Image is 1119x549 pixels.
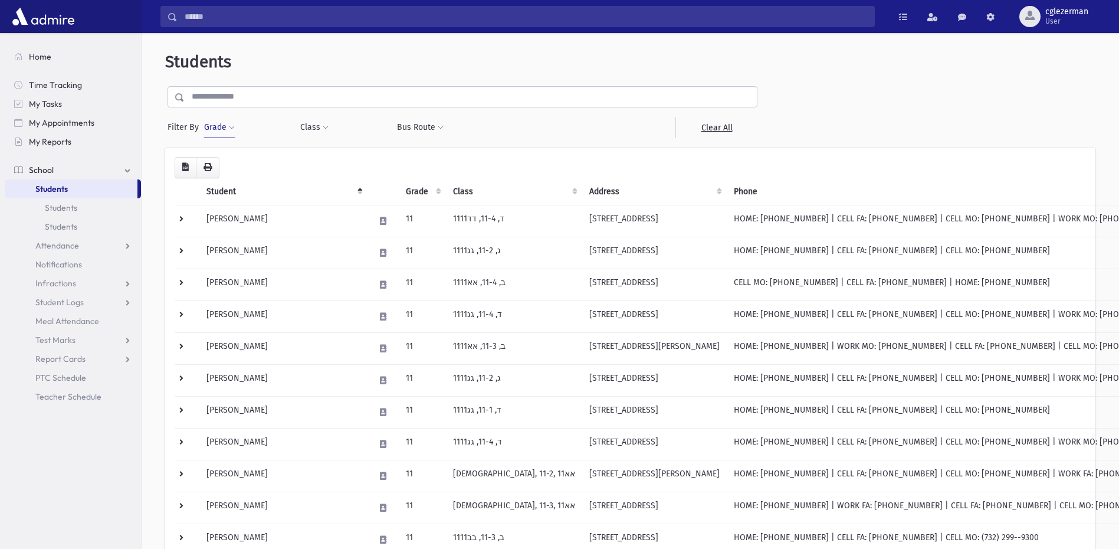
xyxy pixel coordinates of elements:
[5,94,141,113] a: My Tasks
[165,52,231,71] span: Students
[675,117,757,138] a: Clear All
[29,165,54,175] span: School
[446,332,582,364] td: 11ב, 11-3, אא11
[35,316,99,326] span: Meal Attendance
[446,205,582,237] td: 11ד, 11-4, דד11
[175,157,196,178] button: CSV
[399,237,446,269] td: 11
[35,391,101,402] span: Teacher Schedule
[35,335,76,345] span: Test Marks
[29,136,71,147] span: My Reports
[1045,17,1088,26] span: User
[446,300,582,332] td: 11ד, 11-4, גג11
[199,269,367,300] td: [PERSON_NAME]
[446,492,582,524] td: [DEMOGRAPHIC_DATA], 11-3, אא11
[196,157,219,178] button: Print
[399,300,446,332] td: 11
[5,349,141,368] a: Report Cards
[582,428,727,460] td: [STREET_ADDRESS]
[399,364,446,396] td: 11
[199,396,367,428] td: [PERSON_NAME]
[199,178,367,205] th: Student: activate to sort column descending
[178,6,874,27] input: Search
[582,364,727,396] td: [STREET_ADDRESS]
[35,240,79,251] span: Attendance
[199,332,367,364] td: [PERSON_NAME]
[1045,7,1088,17] span: cglezerman
[446,237,582,269] td: 11ג, 11-2, גג11
[446,269,582,300] td: 11ב, 11-4, אא11
[29,51,51,62] span: Home
[582,205,727,237] td: [STREET_ADDRESS]
[9,5,77,28] img: AdmirePro
[199,492,367,524] td: [PERSON_NAME]
[5,179,137,198] a: Students
[582,492,727,524] td: [STREET_ADDRESS]
[399,492,446,524] td: 11
[29,80,82,90] span: Time Tracking
[5,387,141,406] a: Teacher Schedule
[199,300,367,332] td: [PERSON_NAME]
[29,99,62,109] span: My Tasks
[399,428,446,460] td: 11
[582,300,727,332] td: [STREET_ADDRESS]
[399,460,446,492] td: 11
[399,396,446,428] td: 11
[199,205,367,237] td: [PERSON_NAME]
[5,132,141,151] a: My Reports
[5,161,141,179] a: School
[35,354,86,364] span: Report Cards
[199,460,367,492] td: [PERSON_NAME]
[582,396,727,428] td: [STREET_ADDRESS]
[5,331,141,349] a: Test Marks
[199,428,367,460] td: [PERSON_NAME]
[5,368,141,387] a: PTC Schedule
[168,121,204,133] span: Filter By
[35,297,84,308] span: Student Logs
[582,460,727,492] td: [STREET_ADDRESS][PERSON_NAME]
[399,205,446,237] td: 11
[399,178,446,205] th: Grade: activate to sort column ascending
[446,178,582,205] th: Class: activate to sort column ascending
[399,269,446,300] td: 11
[35,184,68,194] span: Students
[582,178,727,205] th: Address: activate to sort column ascending
[5,255,141,274] a: Notifications
[446,460,582,492] td: [DEMOGRAPHIC_DATA], 11-2, אא11
[5,236,141,255] a: Attendance
[29,117,94,128] span: My Appointments
[5,293,141,312] a: Student Logs
[5,76,141,94] a: Time Tracking
[35,278,76,289] span: Infractions
[5,113,141,132] a: My Appointments
[399,332,446,364] td: 11
[5,198,141,217] a: Students
[5,312,141,331] a: Meal Attendance
[396,117,444,138] button: Bus Route
[5,274,141,293] a: Infractions
[5,47,141,66] a: Home
[300,117,329,138] button: Class
[199,364,367,396] td: [PERSON_NAME]
[35,372,86,383] span: PTC Schedule
[35,259,82,270] span: Notifications
[5,217,141,236] a: Students
[582,332,727,364] td: [STREET_ADDRESS][PERSON_NAME]
[446,364,582,396] td: 11ג, 11-2, גג11
[446,428,582,460] td: 11ד, 11-4, גג11
[204,117,235,138] button: Grade
[199,237,367,269] td: [PERSON_NAME]
[582,269,727,300] td: [STREET_ADDRESS]
[446,396,582,428] td: 11ד, 11-1, גג11
[582,237,727,269] td: [STREET_ADDRESS]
